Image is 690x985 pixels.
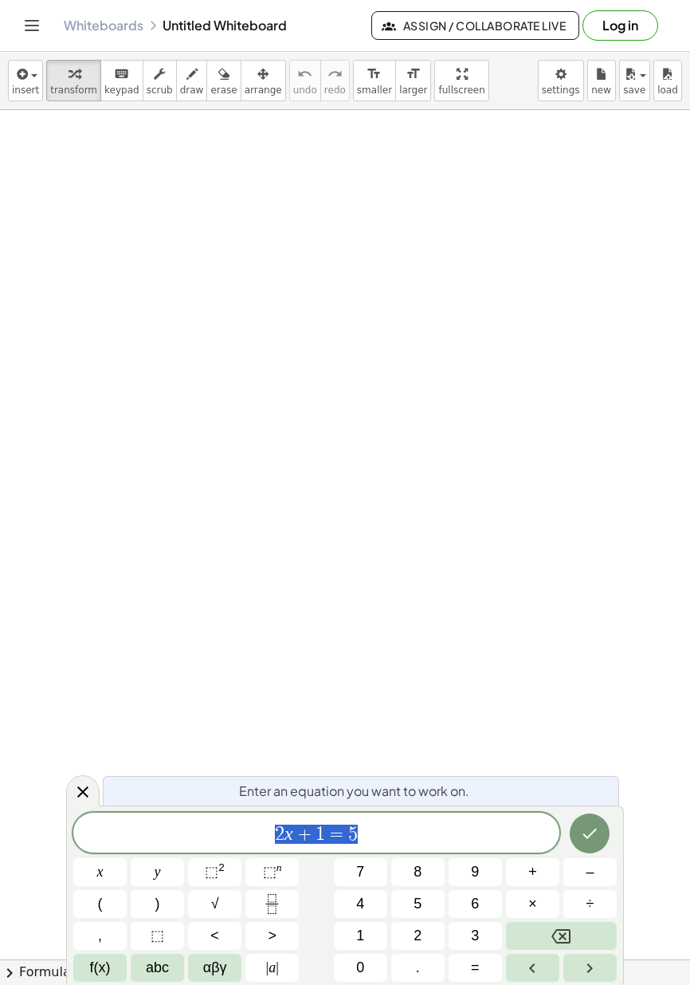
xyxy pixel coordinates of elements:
span: y [155,861,161,883]
span: scrub [147,85,173,96]
button: 0 [334,954,387,982]
span: < [210,925,219,947]
button: Square root [188,890,241,918]
span: insert [12,85,39,96]
button: insert [8,60,43,101]
button: y [131,858,184,886]
button: x [73,858,127,886]
span: | [276,959,279,975]
button: Minus [563,858,617,886]
button: Absolute value [245,954,299,982]
button: scrub [143,60,177,101]
i: format_size [367,65,382,84]
button: Backspace [506,922,617,950]
sup: 2 [218,861,225,873]
button: transform [46,60,101,101]
span: load [657,85,678,96]
button: Functions [73,954,127,982]
span: 1 [356,925,364,947]
button: Greater than [245,922,299,950]
button: Log in [582,10,658,41]
button: keyboardkeypad [100,60,143,101]
button: 3 [449,922,502,950]
span: 9 [471,861,479,883]
span: 2 [275,825,284,844]
span: redo [324,85,346,96]
button: 4 [334,890,387,918]
button: Superscript [245,858,299,886]
button: Alphabet [131,954,184,982]
span: save [623,85,645,96]
button: Right arrow [563,954,617,982]
span: | [266,959,269,975]
span: – [586,861,594,883]
span: 5 [348,825,358,844]
button: 2 [391,922,445,950]
button: fullscreen [434,60,488,101]
span: x [97,861,104,883]
span: 1 [316,825,325,844]
button: format_sizesmaller [353,60,396,101]
span: draw [180,85,204,96]
span: = [471,957,480,979]
span: > [268,925,276,947]
button: load [653,60,682,101]
span: settings [542,85,580,96]
span: smaller [357,85,392,96]
span: 3 [471,925,479,947]
span: 6 [471,893,479,915]
var: x [284,823,293,844]
span: 8 [414,861,421,883]
button: Equals [449,954,502,982]
a: Whiteboards [64,18,143,33]
button: 6 [449,890,502,918]
span: erase [210,85,237,96]
button: format_sizelarger [395,60,431,101]
span: a [266,957,279,979]
button: 5 [391,890,445,918]
button: Less than [188,922,241,950]
span: keypad [104,85,139,96]
button: , [73,922,127,950]
span: ( [98,893,103,915]
span: ÷ [586,893,594,915]
span: larger [399,85,427,96]
button: Squared [188,858,241,886]
span: ⬚ [151,925,164,947]
button: redoredo [320,60,350,101]
button: ( [73,890,127,918]
span: 0 [356,957,364,979]
span: arrange [245,85,282,96]
sup: n [276,861,282,873]
i: format_size [406,65,421,84]
span: + [528,861,537,883]
button: erase [206,60,241,101]
button: arrange [241,60,286,101]
i: keyboard [114,65,129,84]
span: undo [293,85,317,96]
span: , [98,925,102,947]
button: Times [506,890,559,918]
span: √ [211,893,219,915]
span: 4 [356,893,364,915]
span: + [293,825,316,844]
span: . [416,957,420,979]
i: redo [327,65,343,84]
button: Left arrow [506,954,559,982]
span: ⬚ [263,864,276,880]
i: undo [297,65,312,84]
button: Placeholder [131,922,184,950]
span: Enter an equation you want to work on. [239,782,469,801]
button: 1 [334,922,387,950]
button: 9 [449,858,502,886]
span: transform [50,85,97,96]
span: Assign / Collaborate Live [385,18,566,33]
button: Toggle navigation [19,13,45,38]
span: = [325,825,348,844]
span: fullscreen [438,85,484,96]
span: × [528,893,537,915]
span: 2 [414,925,421,947]
button: Greek alphabet [188,954,241,982]
button: 7 [334,858,387,886]
button: . [391,954,445,982]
